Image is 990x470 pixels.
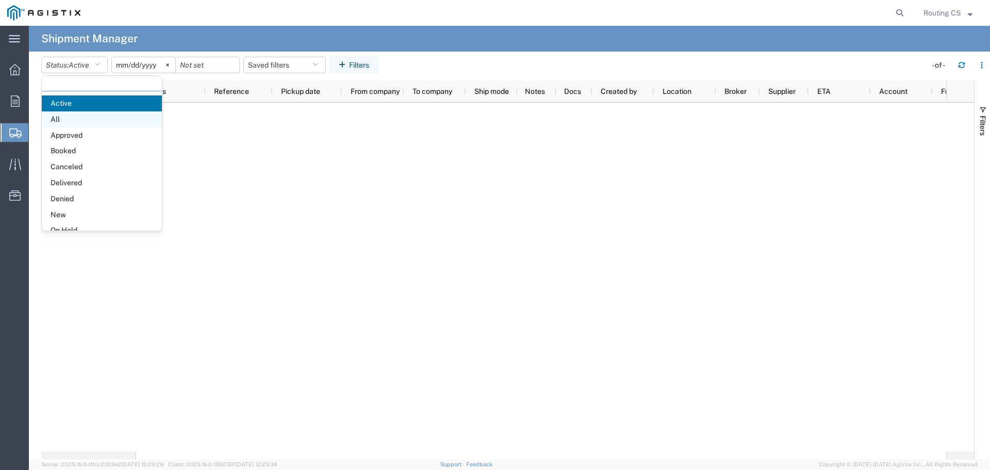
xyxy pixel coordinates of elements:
[214,87,249,95] span: Reference
[819,460,978,469] span: Copyright © [DATE]-[DATE] Agistix Inc., All Rights Reserved
[69,61,89,69] span: Active
[663,87,691,95] span: Location
[879,87,907,95] span: Account
[41,57,108,73] button: Status:Active
[41,461,163,467] span: Server: 2025.16.0-1ffcc23b9e2
[351,87,400,95] span: From company
[923,7,961,19] span: Routing CS
[7,5,80,21] img: logo
[329,57,378,73] button: Filters
[122,461,163,467] span: [DATE] 12:29:29
[42,191,162,207] span: Denied
[941,87,979,95] span: From street
[525,87,545,95] span: Notes
[979,116,987,136] span: Filters
[42,175,162,191] span: Delivered
[768,87,796,95] span: Supplier
[932,60,950,71] div: - of -
[236,461,277,467] span: [DATE] 12:25:34
[923,7,976,19] button: Routing CS
[42,95,162,111] span: Active
[41,26,138,52] h4: Shipment Manager
[601,87,637,95] span: Created by
[42,159,162,175] span: Canceled
[112,57,175,73] input: Not set
[42,222,162,238] span: On Hold
[440,461,466,467] a: Support
[724,87,747,95] span: Broker
[474,87,509,95] span: Ship mode
[42,143,162,159] span: Booked
[564,87,581,95] span: Docs
[42,111,162,127] span: All
[817,87,831,95] span: ETA
[412,87,452,95] span: To company
[466,461,492,467] a: Feedback
[42,127,162,143] span: Approved
[243,57,326,73] button: Saved filters
[42,207,162,223] span: New
[281,87,320,95] span: Pickup date
[168,461,277,467] span: Client: 2025.16.0-1592391
[176,57,239,73] input: Not set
